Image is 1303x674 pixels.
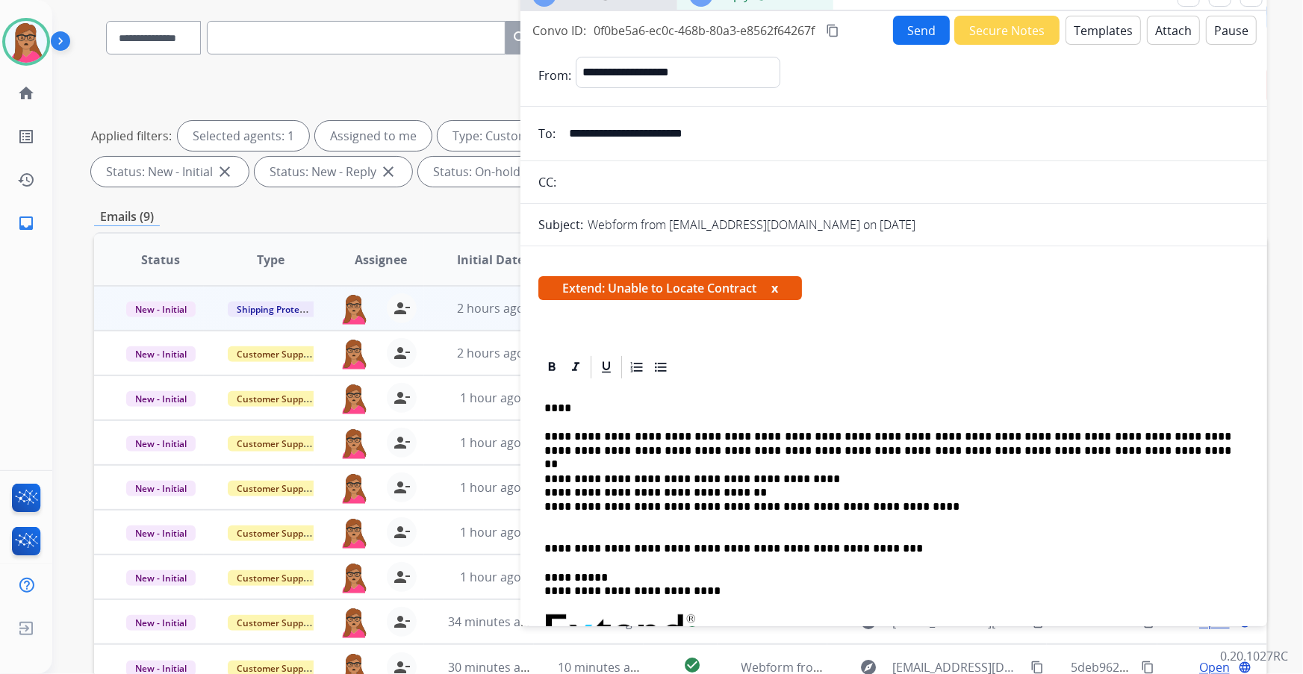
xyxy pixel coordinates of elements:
[126,525,196,541] span: New - Initial
[91,127,172,145] p: Applied filters:
[393,568,411,586] mat-icon: person_remove
[457,251,524,269] span: Initial Date
[538,216,583,234] p: Subject:
[228,525,325,541] span: Customer Support
[393,299,411,317] mat-icon: person_remove
[216,163,234,181] mat-icon: close
[141,251,180,269] span: Status
[1147,16,1200,45] button: Attach
[228,346,325,362] span: Customer Support
[228,570,325,586] span: Customer Support
[1066,16,1141,45] button: Templates
[17,128,35,146] mat-icon: list_alt
[379,163,397,181] mat-icon: close
[626,356,648,378] div: Ordered List
[393,434,411,452] mat-icon: person_remove
[228,391,325,407] span: Customer Support
[339,607,369,638] img: agent-avatar
[448,614,535,630] span: 34 minutes ago
[460,434,521,451] span: 1 hour ago
[1220,647,1288,665] p: 0.20.1027RC
[393,389,411,407] mat-icon: person_remove
[126,570,196,586] span: New - Initial
[339,517,369,549] img: agent-avatar
[457,300,524,316] span: 2 hours ago
[1141,661,1154,674] mat-icon: content_copy
[893,16,950,45] button: Send
[315,121,432,151] div: Assigned to me
[255,157,412,187] div: Status: New - Reply
[228,302,330,317] span: Shipping Protection
[5,21,47,63] img: avatar
[511,29,529,47] mat-icon: search
[339,472,369,504] img: agent-avatar
[17,214,35,232] mat-icon: inbox
[460,390,521,406] span: 1 hour ago
[91,157,249,187] div: Status: New - Initial
[650,356,672,378] div: Bullet List
[339,338,369,369] img: agent-avatar
[126,391,196,407] span: New - Initial
[538,66,571,84] p: From:
[594,22,815,39] span: 0f0be5a6-ec0c-468b-80a3-e8562f64267f
[339,383,369,414] img: agent-avatar
[393,523,411,541] mat-icon: person_remove
[438,121,626,151] div: Type: Customer Support
[588,216,915,234] p: Webform from [EMAIL_ADDRESS][DOMAIN_NAME] on [DATE]
[393,613,411,631] mat-icon: person_remove
[541,356,563,378] div: Bold
[595,356,618,378] div: Underline
[178,121,309,151] div: Selected agents: 1
[17,84,35,102] mat-icon: home
[538,276,802,300] span: Extend: Unable to Locate Contract
[457,345,524,361] span: 2 hours ago
[228,436,325,452] span: Customer Support
[460,524,521,540] span: 1 hour ago
[339,562,369,593] img: agent-avatar
[17,171,35,189] mat-icon: history
[393,478,411,496] mat-icon: person_remove
[538,173,556,191] p: CC:
[94,207,160,226] p: Emails (9)
[826,24,839,37] mat-icon: content_copy
[228,481,325,496] span: Customer Support
[565,356,587,378] div: Italic
[460,569,521,585] span: 1 hour ago
[393,344,411,362] mat-icon: person_remove
[355,251,407,269] span: Assignee
[418,157,612,187] div: Status: On-hold – Internal
[257,251,284,269] span: Type
[126,436,196,452] span: New - Initial
[771,279,778,297] button: x
[954,16,1060,45] button: Secure Notes
[126,481,196,496] span: New - Initial
[228,615,325,631] span: Customer Support
[532,22,586,40] p: Convo ID:
[126,615,196,631] span: New - Initial
[126,302,196,317] span: New - Initial
[1030,661,1044,674] mat-icon: content_copy
[339,428,369,459] img: agent-avatar
[683,656,701,674] mat-icon: check_circle
[1206,16,1257,45] button: Pause
[1238,661,1251,674] mat-icon: language
[126,346,196,362] span: New - Initial
[339,293,369,325] img: agent-avatar
[538,125,556,143] p: To:
[460,479,521,496] span: 1 hour ago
